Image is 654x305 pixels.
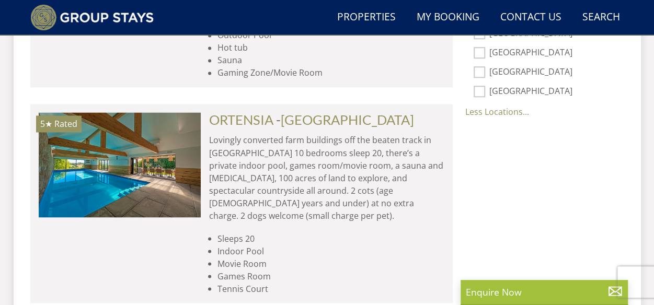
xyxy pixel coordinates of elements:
img: open-uri20220804-27-1j48ksb.original. [39,112,201,217]
label: [GEOGRAPHIC_DATA] [489,48,616,59]
li: Sauna [217,54,444,66]
li: Indoor Pool [217,244,444,257]
span: - [276,112,414,127]
a: [GEOGRAPHIC_DATA] [281,112,414,127]
span: Rated [54,118,77,130]
p: Lovingly converted farm buildings off the beaten track in [GEOGRAPHIC_DATA] 10 bedrooms sleep 20,... [209,134,444,221]
li: Games Room [217,269,444,282]
img: Group Stays [30,4,154,30]
a: ORTENSIA [209,112,273,127]
a: Contact Us [496,6,566,29]
label: [GEOGRAPHIC_DATA] [489,86,616,98]
a: My Booking [412,6,484,29]
li: Movie Room [217,257,444,269]
li: Sleeps 20 [217,232,444,244]
a: Properties [333,6,400,29]
p: Enquire Now [466,285,623,299]
a: Search [578,6,624,29]
a: 5★ Rated [39,112,201,217]
a: Less Locations... [465,106,529,118]
label: [GEOGRAPHIC_DATA] [489,67,616,78]
li: Gaming Zone/Movie Room [217,66,444,79]
li: Outdoor Pool [217,29,444,41]
li: Hot tub [217,41,444,54]
span: ORTENSIA has a 5 star rating under the Quality in Tourism Scheme [40,118,52,130]
li: Tennis Court [217,282,444,295]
